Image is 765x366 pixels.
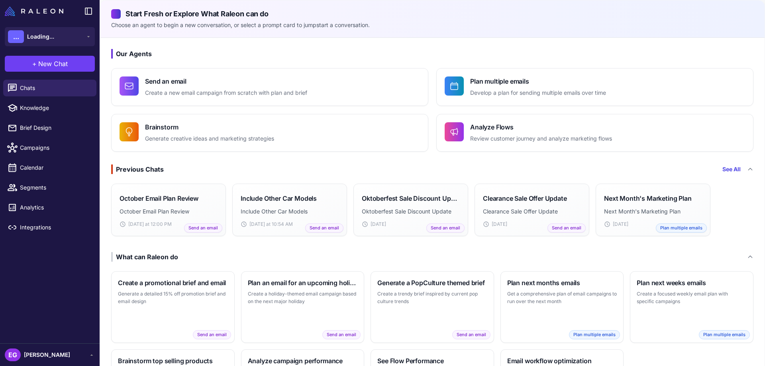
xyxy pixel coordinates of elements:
[569,330,620,339] span: Plan multiple emails
[248,356,358,366] h3: Analyze campaign performance
[507,290,617,305] p: Get a comprehensive plan of email campaigns to run over the next month
[656,223,707,233] span: Plan multiple emails
[3,100,96,116] a: Knowledge
[20,123,90,132] span: Brief Design
[470,76,606,86] h4: Plan multiple emails
[470,134,612,143] p: Review customer journey and analyze marketing flows
[111,252,178,262] div: What can Raleon do
[241,221,339,228] div: [DATE] at 10:54 AM
[5,56,95,72] button: +New Chat
[3,119,96,136] a: Brief Design
[20,163,90,172] span: Calendar
[111,114,428,152] button: BrainstormGenerate creative ideas and marketing strategies
[699,330,750,339] span: Plan multiple emails
[362,207,460,216] p: Oktoberfest Sale Discount Update
[145,88,307,98] p: Create a new email campaign from scratch with plan and brief
[111,49,753,59] h3: Our Agents
[241,271,365,343] button: Plan an email for an upcoming holidayCreate a holiday-themed email campaign based on the next maj...
[637,278,747,288] h3: Plan next weeks emails
[24,350,70,359] span: [PERSON_NAME]
[377,290,487,305] p: Create a trendy brief inspired by current pop culture trends
[20,104,90,112] span: Knowledge
[184,223,222,233] span: Send an email
[3,199,96,216] a: Analytics
[3,80,96,96] a: Chats
[500,271,624,343] button: Plan next months emailsGet a comprehensive plan of email campaigns to run over the next monthPlan...
[20,143,90,152] span: Campaigns
[426,223,465,233] span: Send an email
[436,114,753,152] button: Analyze FlowsReview customer journey and analyze marketing flows
[630,271,753,343] button: Plan next weeks emailsCreate a focused weekly email plan with specific campaignsPlan multiple emails
[362,221,460,228] div: [DATE]
[604,207,702,216] p: Next Month's Marketing Plan
[27,32,54,41] span: Loading...
[118,356,228,366] h3: Brainstorm top selling products
[111,8,753,19] h2: Start Fresh or Explore What Raleon can do
[5,6,67,16] a: Raleon Logo
[111,21,753,29] p: Choose an agent to begin a new conversation, or select a prompt card to jumpstart a conversation.
[483,194,567,203] h3: Clearance Sale Offer Update
[248,278,358,288] h3: Plan an email for an upcoming holiday
[5,6,63,16] img: Raleon Logo
[483,207,581,216] p: Clearance Sale Offer Update
[248,290,358,305] p: Create a holiday-themed email campaign based on the next major holiday
[604,194,692,203] h3: Next Month's Marketing Plan
[111,68,428,106] button: Send an emailCreate a new email campaign from scratch with plan and brief
[377,278,487,288] h3: Generate a PopCulture themed brief
[604,221,702,228] div: [DATE]
[111,271,235,343] button: Create a promotional brief and emailGenerate a detailed 15% off promotion brief and email designS...
[145,122,274,132] h4: Brainstorm
[120,221,218,228] div: [DATE] at 12:00 PM
[20,203,90,212] span: Analytics
[470,88,606,98] p: Develop a plan for sending multiple emails over time
[118,290,228,305] p: Generate a detailed 15% off promotion brief and email design
[722,165,741,174] a: See All
[322,330,361,339] span: Send an email
[241,207,339,216] p: Include Other Car Models
[20,223,90,232] span: Integrations
[118,278,228,288] h3: Create a promotional brief and email
[483,221,581,228] div: [DATE]
[507,278,617,288] h3: Plan next months emails
[8,30,24,43] div: ...
[120,207,218,216] p: October Email Plan Review
[20,84,90,92] span: Chats
[377,356,487,366] h3: See Flow Performance
[145,76,307,86] h4: Send an email
[547,223,586,233] span: Send an email
[193,330,231,339] span: Send an email
[38,59,68,69] span: New Chat
[3,179,96,196] a: Segments
[111,164,164,174] div: Previous Chats
[371,271,494,343] button: Generate a PopCulture themed briefCreate a trendy brief inspired by current pop culture trendsSen...
[145,134,274,143] p: Generate creative ideas and marketing strategies
[5,348,21,361] div: EG
[3,219,96,236] a: Integrations
[20,183,90,192] span: Segments
[470,122,612,132] h4: Analyze Flows
[362,194,460,203] h3: Oktoberfest Sale Discount Update
[305,223,343,233] span: Send an email
[120,194,198,203] h3: October Email Plan Review
[3,159,96,176] a: Calendar
[32,59,37,69] span: +
[436,68,753,106] button: Plan multiple emailsDevelop a plan for sending multiple emails over time
[241,194,317,203] h3: Include Other Car Models
[5,27,95,46] button: ...Loading...
[637,290,747,305] p: Create a focused weekly email plan with specific campaigns
[507,356,617,366] h3: Email workflow optimization
[452,330,490,339] span: Send an email
[3,139,96,156] a: Campaigns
